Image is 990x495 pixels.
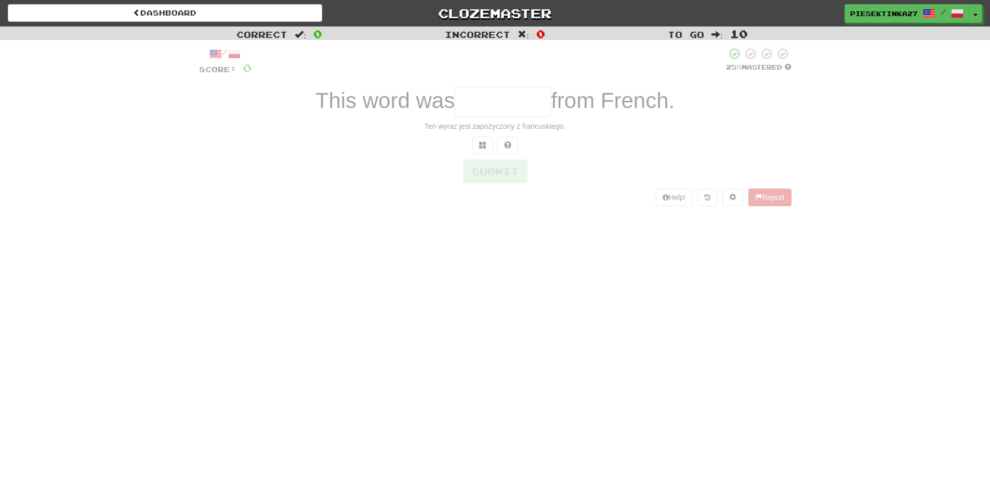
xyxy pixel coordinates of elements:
[941,8,946,16] span: /
[668,29,704,39] span: To go
[338,4,652,22] a: Clozemaster
[472,137,493,154] button: Switch sentence to multiple choice alt+p
[711,30,723,39] span: :
[551,88,675,113] span: from French.
[199,47,252,60] div: /
[850,9,918,18] span: PiesekTinka27
[8,4,322,22] a: Dashboard
[497,137,518,154] button: Single letter hint - you only get 1 per sentence and score half the points! alt+h
[295,30,306,39] span: :
[445,29,510,39] span: Incorrect
[315,88,455,113] span: This word was
[730,28,748,40] span: 10
[518,30,529,39] span: :
[536,28,545,40] span: 0
[844,4,969,23] a: PiesekTinka27 /
[199,121,791,131] div: Ten wyraz jest zapożyczony z francuskiego.
[463,159,527,183] button: Submit
[748,189,791,206] button: Report
[726,63,791,72] div: Mastered
[313,28,322,40] span: 0
[199,65,236,74] span: Score:
[656,189,693,206] button: Help!
[726,63,742,71] span: 25 %
[236,29,287,39] span: Correct
[697,189,717,206] button: Round history (alt+y)
[243,61,252,74] span: 0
